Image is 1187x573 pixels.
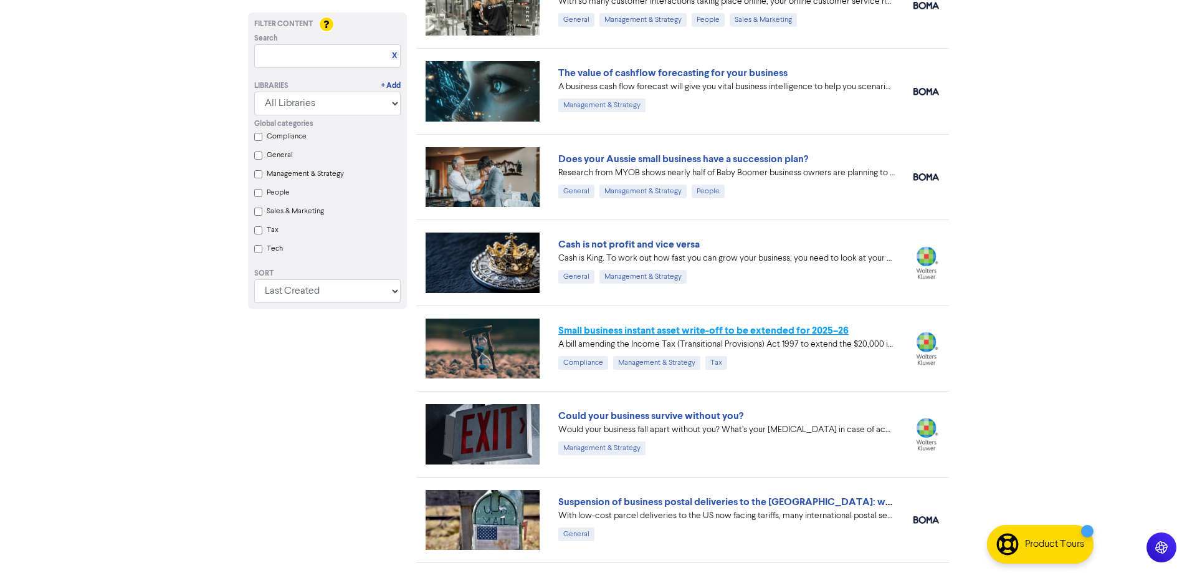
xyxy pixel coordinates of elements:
div: Cash is King. To work out how fast you can grow your business, you need to look at your projected... [558,252,895,265]
a: Cash is not profit and vice versa [558,238,700,251]
div: Management & Strategy [558,441,646,455]
div: Filter Content [254,19,401,30]
label: Management & Strategy [267,168,344,180]
div: Global categories [254,118,401,130]
img: boma [913,516,939,524]
div: General [558,185,594,198]
div: Sort [254,268,401,279]
label: Tax [267,224,279,236]
a: X [392,51,397,60]
div: Libraries [254,80,288,92]
img: boma [913,173,939,181]
img: boma [913,2,939,9]
img: wolters_kluwer [913,332,939,365]
label: Tech [267,243,283,254]
div: Management & Strategy [599,270,687,284]
div: General [558,527,594,541]
a: Could your business survive without you? [558,410,743,422]
div: Management & Strategy [558,99,646,112]
img: wolterskluwer [913,246,939,279]
div: Management & Strategy [613,356,700,370]
div: People [692,185,725,198]
div: Management & Strategy [599,185,687,198]
div: A business cash flow forecast will give you vital business intelligence to help you scenario-plan... [558,80,895,94]
label: General [267,150,293,161]
div: With low-cost parcel deliveries to the US now facing tariffs, many international postal services ... [558,509,895,522]
a: + Add [381,80,401,92]
div: General [558,13,594,27]
label: People [267,187,290,198]
span: Search [254,33,278,44]
div: Tax [705,356,727,370]
img: boma_accounting [913,88,939,95]
a: Small business instant asset write-off to be extended for 2025–26 [558,324,849,337]
div: Would your business fall apart without you? What’s your Plan B in case of accident, illness, or j... [558,423,895,436]
div: Compliance [558,356,608,370]
a: The value of cashflow forecasting for your business [558,67,788,79]
div: Research from MYOB shows nearly half of Baby Boomer business owners are planning to exit in the n... [558,166,895,180]
a: Suspension of business postal deliveries to the [GEOGRAPHIC_DATA]: what options do you have? [558,496,997,508]
div: A bill amending the Income Tax (Transitional Provisions) Act 1997 to extend the $20,000 instant a... [558,338,895,351]
label: Compliance [267,131,307,142]
iframe: Chat Widget [1125,513,1187,573]
div: General [558,270,594,284]
img: wolterskluwer [913,418,939,451]
div: Sales & Marketing [730,13,797,27]
label: Sales & Marketing [267,206,324,217]
div: People [692,13,725,27]
div: Management & Strategy [599,13,687,27]
a: Does your Aussie small business have a succession plan? [558,153,808,165]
